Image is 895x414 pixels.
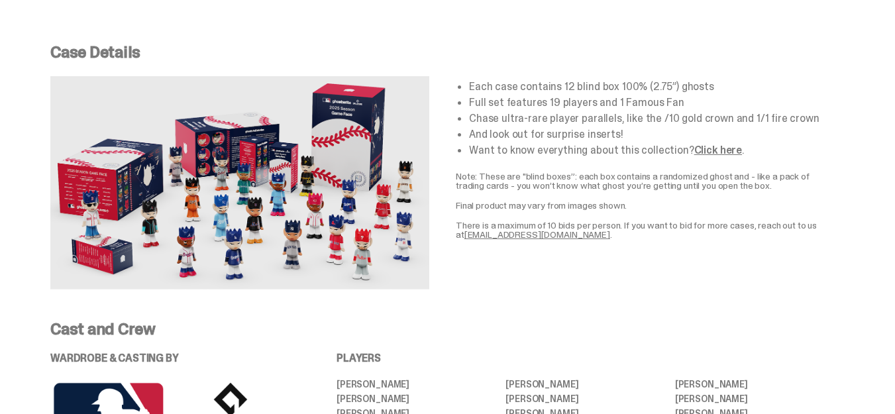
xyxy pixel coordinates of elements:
li: And look out for surprise inserts! [469,129,835,140]
a: [EMAIL_ADDRESS][DOMAIN_NAME] [464,229,610,240]
a: Click here [694,143,742,157]
li: [PERSON_NAME] [505,394,665,403]
li: [PERSON_NAME] [675,394,835,403]
li: Full set features 19 players and 1 Famous Fan [469,97,835,108]
p: There is a maximum of 10 bids per person. If you want to bid for more cases, reach out to us at . [456,221,835,239]
p: WARDROBE & CASTING BY [50,353,299,364]
li: [PERSON_NAME] [675,380,835,389]
li: Each case contains 12 blind box 100% (2.75”) ghosts [469,81,835,92]
li: [PERSON_NAME] [505,380,665,389]
p: Cast and Crew [50,321,835,337]
p: Case Details [50,44,835,60]
li: [PERSON_NAME] [337,394,496,403]
li: Chase ultra-rare player parallels, like the /10 gold crown and 1/1 fire crown [469,113,835,124]
p: PLAYERS [337,353,835,364]
li: Want to know everything about this collection? . [469,145,835,156]
p: Final product may vary from images shown. [456,201,835,210]
li: [PERSON_NAME] [337,380,496,389]
img: Case%20Details.png [50,76,429,289]
p: Note: These are "blind boxes”: each box contains a randomized ghost and - like a pack of trading ... [456,172,835,190]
